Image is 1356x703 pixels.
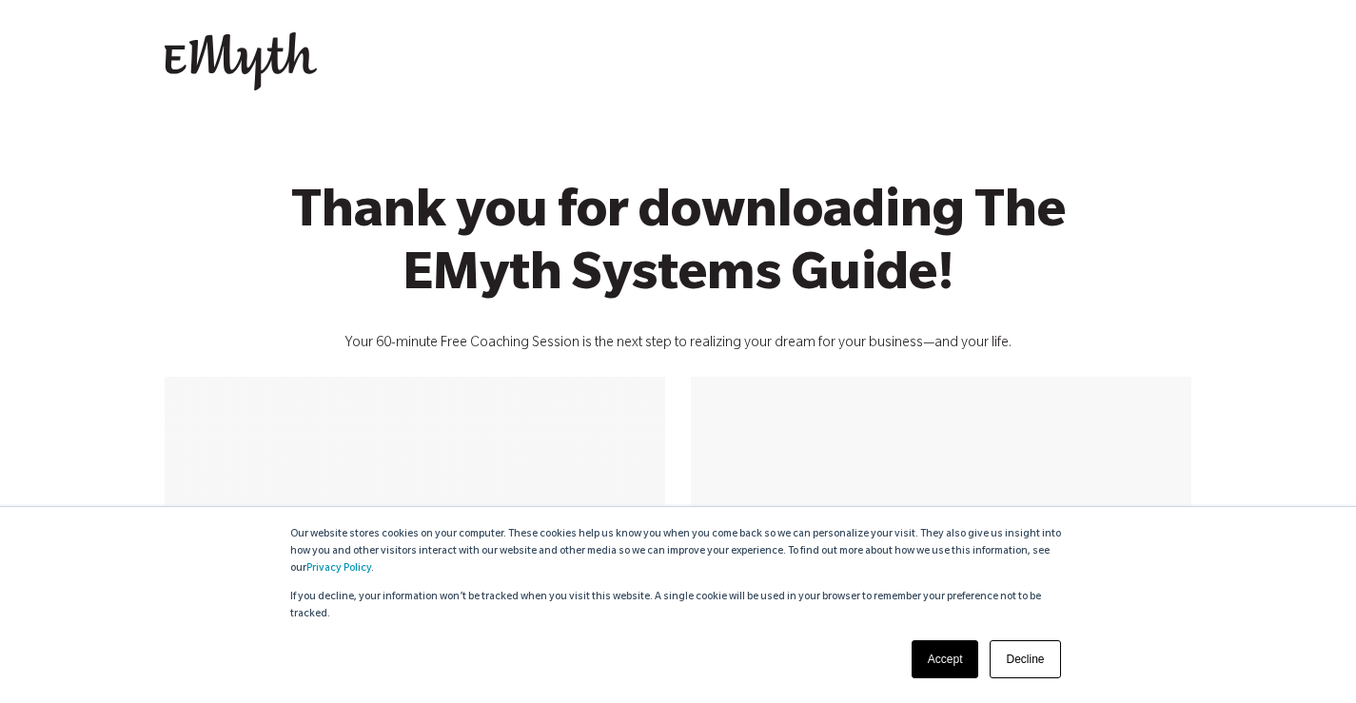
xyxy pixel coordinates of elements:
[912,640,979,678] a: Accept
[165,32,317,91] img: EMyth
[222,186,1135,311] h1: Thank you for downloading The EMyth Systems Guide!
[290,589,1067,623] p: If you decline, your information won’t be tracked when you visit this website. A single cookie wi...
[990,640,1060,678] a: Decline
[290,526,1067,577] p: Our website stores cookies on your computer. These cookies help us know you when you come back so...
[1261,612,1356,703] iframe: Chat Widget
[306,563,371,575] a: Privacy Policy
[344,337,1012,352] span: Your 60-minute Free Coaching Session is the next step to realizing your dream for your business—a...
